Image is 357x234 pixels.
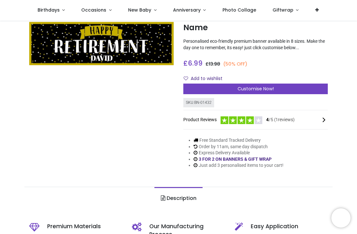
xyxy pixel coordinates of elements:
li: Order by 11am, same day dispatch [194,144,283,150]
iframe: Brevo live chat [331,208,351,228]
i: Add to wishlist [184,76,188,81]
li: Express Delivery Available [194,150,283,156]
span: 4 [266,117,269,122]
a: 3 FOR 2 ON BANNERS & GIFT WRAP [199,157,272,162]
div: Product Reviews [183,115,328,124]
span: £ [183,59,203,68]
h5: Easy Application [251,222,328,230]
li: Free Standard Tracked Delivery [194,137,283,144]
span: New Baby [128,7,151,13]
span: 6.99 [188,59,203,68]
span: £ [205,61,220,67]
img: Personalised Happy Retirement Banner - Retirement - Custom Name [29,22,174,66]
h5: Premium Materials [47,222,122,230]
span: Giftwrap [273,7,293,13]
span: /5 ( 1 reviews) [266,117,295,123]
small: (50% OFF) [223,61,248,67]
p: Personalised eco-friendly premium banner available in 8 sizes. Make the day one to remember, its ... [183,38,328,51]
span: Occasions [81,7,106,13]
span: Photo Collage [222,7,256,13]
span: 13.98 [209,61,220,67]
span: Birthdays [38,7,60,13]
div: SKU: BN-01432 [183,98,214,107]
a: Description [154,187,202,210]
li: Just add 3 personalised items to your cart! [194,162,283,169]
span: Anniversary [173,7,201,13]
button: Add to wishlistAdd to wishlist [183,73,228,84]
span: Customise Now! [238,85,274,92]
